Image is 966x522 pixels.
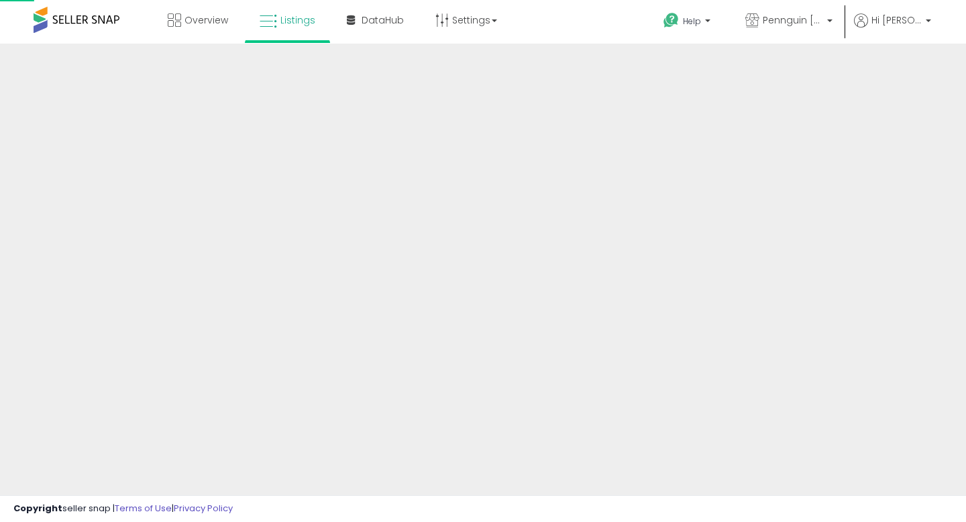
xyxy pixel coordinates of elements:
[653,2,724,44] a: Help
[115,502,172,515] a: Terms of Use
[13,502,62,515] strong: Copyright
[13,503,233,515] div: seller snap | |
[184,13,228,27] span: Overview
[683,15,701,27] span: Help
[871,13,922,27] span: Hi [PERSON_NAME]
[854,13,931,44] a: Hi [PERSON_NAME]
[174,502,233,515] a: Privacy Policy
[663,12,680,29] i: Get Help
[280,13,315,27] span: Listings
[763,13,823,27] span: Pennguin [GEOGRAPHIC_DATA]
[362,13,404,27] span: DataHub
